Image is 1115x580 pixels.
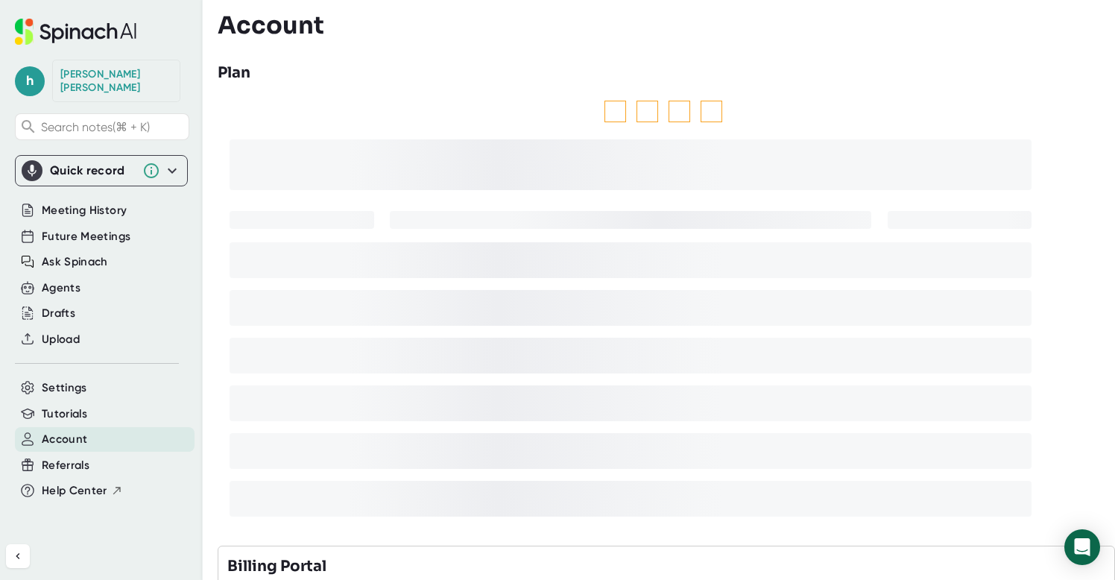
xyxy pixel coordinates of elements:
button: Ask Spinach [42,253,108,271]
div: Quick record [50,163,135,178]
span: Help Center [42,482,107,499]
button: Agents [42,280,80,297]
h3: Account [218,11,324,40]
h3: Billing Portal [227,555,326,578]
h3: Plan [218,62,250,84]
button: Meeting History [42,202,127,219]
span: Search notes (⌘ + K) [41,120,185,134]
div: Quick record [22,156,181,186]
button: Upload [42,331,80,348]
button: Help Center [42,482,123,499]
button: Drafts [42,305,75,322]
div: Harry Zhang [60,68,172,94]
button: Referrals [42,457,89,474]
button: Settings [42,379,87,397]
button: Tutorials [42,406,87,423]
div: Open Intercom Messenger [1064,529,1100,565]
button: Account [42,431,87,448]
button: Future Meetings [42,228,130,245]
button: Collapse sidebar [6,544,30,568]
span: h [15,66,45,96]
